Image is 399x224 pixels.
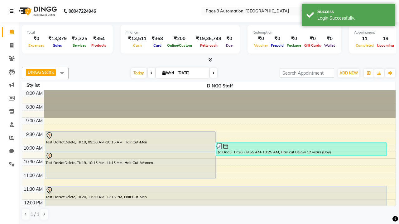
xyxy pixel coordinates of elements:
[149,35,166,42] div: ₹368
[126,35,149,42] div: ₹13,511
[354,35,375,42] div: 11
[285,35,303,42] div: ₹0
[152,43,163,48] span: Card
[27,35,46,42] div: ₹0
[22,159,44,165] div: 10:30 AM
[224,35,235,42] div: ₹0
[23,200,44,206] div: 12:00 PM
[22,172,44,179] div: 11:00 AM
[161,71,175,75] span: Wed
[175,68,207,78] input: 2025-10-01
[375,43,396,48] span: Upcoming
[27,30,108,35] div: Total
[28,70,51,75] span: DINGG Staff
[216,143,387,156] div: Qa Dnd3, TK26, 09:55 AM-10:25 AM, Hair cut Below 12 years (Boy)
[317,8,391,15] div: Success
[269,43,285,48] span: Prepaid
[25,118,44,124] div: 9:00 AM
[131,68,147,78] span: Today
[31,211,39,218] span: 1 / 1
[22,145,44,152] div: 10:00 AM
[166,43,194,48] span: Online/Custom
[285,43,303,48] span: Package
[338,69,359,77] button: ADD NEW
[44,82,396,90] span: DINGG Staff
[69,35,90,42] div: ₹2,325
[323,43,336,48] span: Wallet
[252,43,269,48] span: Voucher
[303,35,323,42] div: ₹0
[269,35,285,42] div: ₹0
[90,35,108,42] div: ₹354
[224,43,234,48] span: Due
[280,68,334,78] input: Search Appointment
[27,43,46,48] span: Expenses
[252,35,269,42] div: ₹0
[25,104,44,110] div: 8:30 AM
[166,35,194,42] div: ₹200
[69,2,96,20] b: 08047224946
[194,35,224,42] div: ₹19,36,749
[303,43,323,48] span: Gift Cards
[51,70,54,75] a: x
[22,186,44,193] div: 11:30 AM
[132,43,143,48] span: Cash
[45,186,387,206] div: Test DoNotDelete, TK20, 11:30 AM-12:15 PM, Hair Cut-Men
[25,131,44,138] div: 9:30 AM
[375,35,396,42] div: 19
[22,82,44,89] div: Stylist
[25,90,44,97] div: 8:00 AM
[90,43,108,48] span: Products
[45,152,216,179] div: Test DoNotDelete, TK19, 10:15 AM-11:15 AM, Hair Cut-Women
[46,35,69,42] div: ₹13,879
[252,30,336,35] div: Redemption
[199,43,219,48] span: Petty cash
[323,35,336,42] div: ₹0
[71,43,88,48] span: Services
[16,2,59,20] img: logo
[45,132,216,151] div: Test DoNotDelete, TK19, 09:30 AM-10:15 AM, Hair Cut-Men
[126,30,235,35] div: Finance
[354,43,375,48] span: Completed
[339,71,358,75] span: ADD NEW
[317,15,391,21] div: Login Successfully.
[51,43,64,48] span: Sales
